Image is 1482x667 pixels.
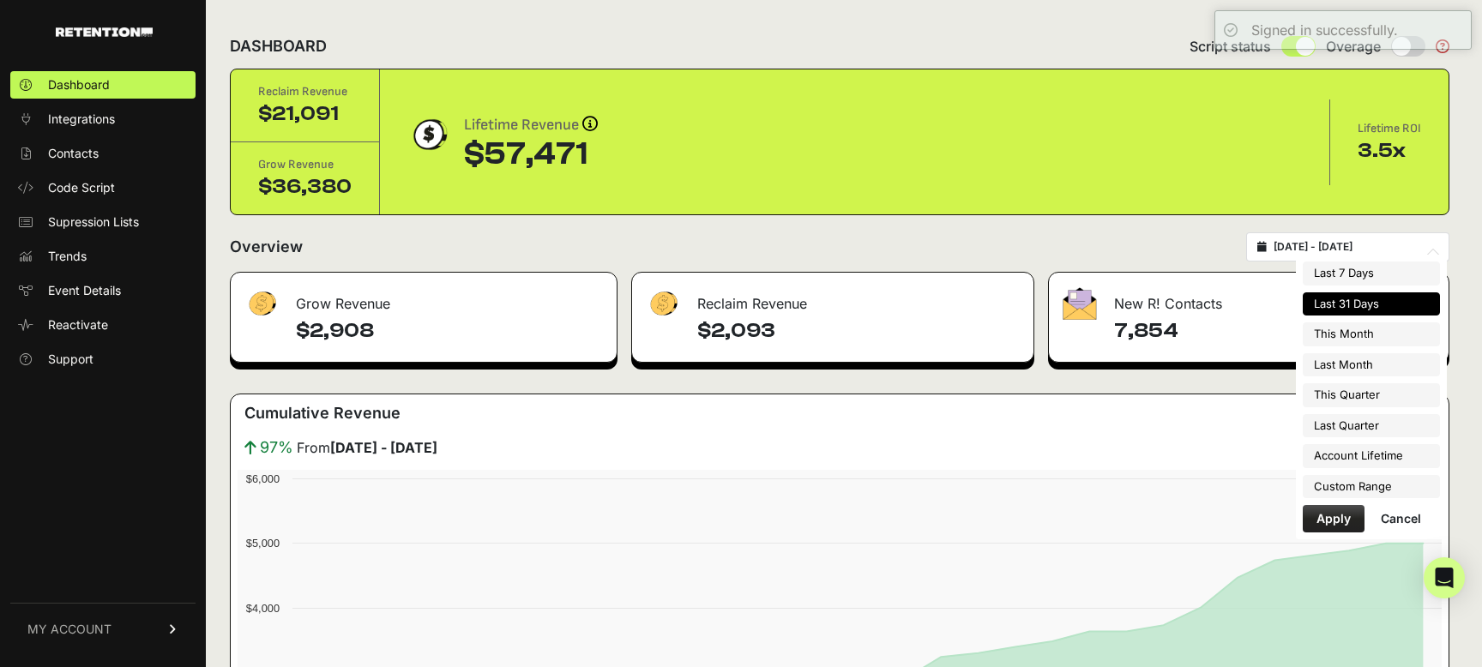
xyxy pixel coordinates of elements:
[632,273,1033,324] div: Reclaim Revenue
[296,317,603,345] h4: $2,908
[1358,137,1421,165] div: 3.5x
[1063,287,1097,320] img: fa-envelope-19ae18322b30453b285274b1b8af3d052b27d846a4fbe8435d1a52b978f639a2.png
[10,346,196,373] a: Support
[10,311,196,339] a: Reactivate
[1303,353,1440,377] li: Last Month
[258,83,352,100] div: Reclaim Revenue
[258,156,352,173] div: Grow Revenue
[1251,20,1398,40] div: Signed in successfully.
[48,145,99,162] span: Contacts
[646,287,680,321] img: fa-dollar-13500eef13a19c4ab2b9ed9ad552e47b0d9fc28b02b83b90ba0e00f96d6372e9.png
[244,287,279,321] img: fa-dollar-13500eef13a19c4ab2b9ed9ad552e47b0d9fc28b02b83b90ba0e00f96d6372e9.png
[27,621,111,638] span: MY ACCOUNT
[48,351,93,368] span: Support
[330,439,437,456] strong: [DATE] - [DATE]
[230,34,327,58] h2: DASHBOARD
[48,111,115,128] span: Integrations
[246,537,280,550] text: $5,000
[1424,557,1465,598] div: Open Intercom Messenger
[260,436,293,460] span: 97%
[697,317,1020,345] h4: $2,093
[48,179,115,196] span: Code Script
[10,105,196,133] a: Integrations
[10,603,196,655] a: MY ACCOUNT
[48,213,139,231] span: Supression Lists
[258,173,352,201] div: $36,380
[1190,36,1271,57] span: Script status
[464,137,598,171] div: $57,471
[1303,261,1440,285] li: Last 7 Days
[244,401,401,425] h3: Cumulative Revenue
[1114,317,1435,345] h4: 7,854
[1303,383,1440,407] li: This Quarter
[1303,475,1440,499] li: Custom Range
[407,113,450,156] img: dollar-coin-05c43ed7efb7bc0c12610022525b4bbbb207c7efeef5aecc26f025e68dcafac9.png
[246,602,280,615] text: $4,000
[10,174,196,201] a: Code Script
[56,27,153,37] img: Retention.com
[48,76,110,93] span: Dashboard
[230,235,303,259] h2: Overview
[258,100,352,128] div: $21,091
[246,472,280,485] text: $6,000
[1303,444,1440,468] li: Account Lifetime
[10,71,196,99] a: Dashboard
[1303,322,1440,346] li: This Month
[1303,292,1440,316] li: Last 31 Days
[1367,505,1435,532] button: Cancel
[10,140,196,167] a: Contacts
[1049,273,1449,324] div: New R! Contacts
[48,316,108,333] span: Reactivate
[10,243,196,270] a: Trends
[48,282,121,299] span: Event Details
[10,277,196,304] a: Event Details
[1303,414,1440,438] li: Last Quarter
[231,273,617,324] div: Grow Revenue
[297,437,437,458] span: From
[48,248,87,265] span: Trends
[464,113,598,137] div: Lifetime Revenue
[1303,505,1365,532] button: Apply
[10,208,196,236] a: Supression Lists
[1358,120,1421,137] div: Lifetime ROI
